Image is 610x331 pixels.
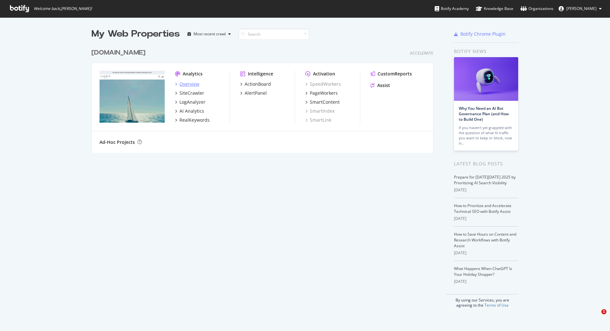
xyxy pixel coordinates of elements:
[454,250,518,256] div: [DATE]
[310,90,338,96] div: PageWorkers
[183,71,203,77] div: Analytics
[91,40,439,153] div: grid
[240,81,271,87] a: ActionBoard
[378,71,412,77] div: CustomReports
[179,117,210,123] div: RealKeywords
[245,90,267,96] div: AlertPanel
[588,309,604,325] iframe: Intercom live chat
[100,139,135,145] div: Ad-Hoc Projects
[179,81,199,87] div: Overview
[100,71,165,123] img: lucrin.com
[248,71,273,77] div: Intelligence
[305,90,338,96] a: PageWorkers
[454,31,506,37] a: Botify Chrome Plugin
[313,71,335,77] div: Activation
[454,203,511,214] a: How to Prioritize and Accelerate Technical SEO with Botify Assist
[91,48,148,57] a: [DOMAIN_NAME]
[435,5,469,12] div: Botify Academy
[454,160,518,167] div: Latest Blog Posts
[179,108,204,114] div: AI Analytics
[34,6,92,11] span: Welcome back, [PERSON_NAME] !
[175,99,205,105] a: LogAnalyzer
[476,5,513,12] div: Knowledge Base
[454,57,518,101] img: Why You Need an AI Bot Governance Plan (and How to Build One)
[370,71,412,77] a: CustomReports
[377,82,390,89] div: Assist
[454,216,518,222] div: [DATE]
[239,29,309,40] input: Search
[240,90,267,96] a: AlertPanel
[446,294,518,308] div: By using our Services, you are agreeing to the
[175,117,210,123] a: RealKeywords
[91,48,145,57] div: [DOMAIN_NAME]
[179,99,205,105] div: LogAnalyzer
[459,106,509,122] a: Why You Need an AI Bot Governance Plan (and How to Build One)
[305,81,341,87] a: SpeedWorkers
[459,125,513,146] div: If you haven’t yet grappled with the question of what AI traffic you want to keep or block, now is…
[245,81,271,87] div: ActionBoard
[553,4,607,14] button: [PERSON_NAME]
[175,81,199,87] a: Overview
[520,5,553,12] div: Organizations
[454,187,518,193] div: [DATE]
[601,309,606,314] span: 1
[175,90,204,96] a: SiteCrawler
[305,108,335,114] a: SmartIndex
[454,266,512,277] a: What Happens When ChatGPT Is Your Holiday Shopper?
[454,48,518,55] div: Botify news
[185,29,233,39] button: Most recent crawl
[175,108,204,114] a: AI Analytics
[194,32,226,36] div: Most recent crawl
[305,117,331,123] a: SmartLink
[305,99,340,105] a: SmartContent
[179,90,204,96] div: SiteCrawler
[454,279,518,284] div: [DATE]
[454,231,516,248] a: How to Save Hours on Content and Research Workflows with Botify Assist
[91,28,180,40] div: My Web Properties
[460,31,506,37] div: Botify Chrome Plugin
[566,6,597,11] span: Alexandre Di Mascio
[484,302,509,308] a: Terms of Use
[310,99,340,105] div: SmartContent
[410,50,433,56] div: Accelerate
[454,174,516,186] a: Prepare for [DATE][DATE] 2025 by Prioritizing AI Search Visibility
[370,82,390,89] a: Assist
